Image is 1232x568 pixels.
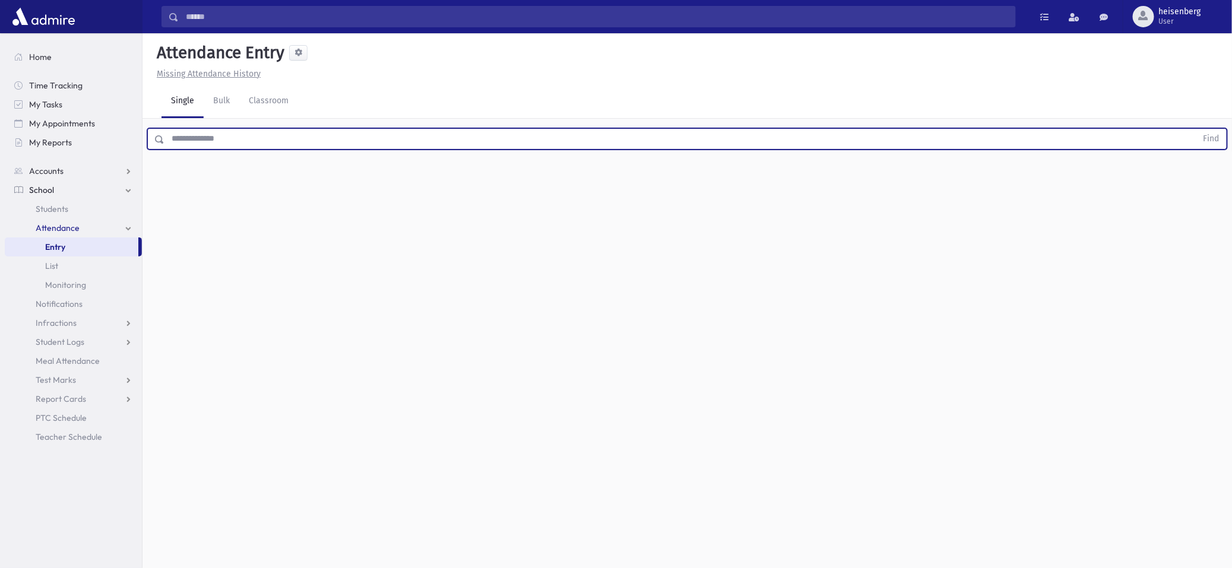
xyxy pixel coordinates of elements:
img: AdmirePro [9,5,78,28]
a: Missing Attendance History [152,69,261,79]
span: Home [29,52,52,62]
span: Accounts [29,166,64,176]
span: List [45,261,58,271]
a: Home [5,47,142,66]
u: Missing Attendance History [157,69,261,79]
span: Student Logs [36,337,84,347]
span: My Appointments [29,118,95,129]
a: Notifications [5,294,142,313]
span: Report Cards [36,394,86,404]
a: My Appointments [5,114,142,133]
a: Monitoring [5,275,142,294]
span: Entry [45,242,65,252]
a: Single [161,85,204,118]
span: heisenberg [1159,7,1201,17]
a: PTC Schedule [5,408,142,427]
span: School [29,185,54,195]
button: Find [1196,129,1227,149]
span: Monitoring [45,280,86,290]
a: Classroom [239,85,298,118]
span: Infractions [36,318,77,328]
span: Meal Attendance [36,356,100,366]
a: Infractions [5,313,142,332]
span: My Reports [29,137,72,148]
a: Students [5,199,142,218]
a: List [5,256,142,275]
span: PTC Schedule [36,412,87,423]
input: Search [179,6,1015,27]
a: Attendance [5,218,142,237]
a: Accounts [5,161,142,180]
a: Report Cards [5,389,142,408]
h5: Attendance Entry [152,43,284,63]
a: Student Logs [5,332,142,351]
a: Bulk [204,85,239,118]
span: Attendance [36,223,80,233]
a: Time Tracking [5,76,142,95]
a: My Tasks [5,95,142,114]
span: Notifications [36,299,83,309]
span: Teacher Schedule [36,431,102,442]
span: User [1159,17,1201,26]
span: Test Marks [36,375,76,385]
a: Entry [5,237,138,256]
span: Students [36,204,68,214]
span: My Tasks [29,99,62,110]
a: Meal Attendance [5,351,142,370]
span: Time Tracking [29,80,83,91]
a: Test Marks [5,370,142,389]
a: My Reports [5,133,142,152]
a: School [5,180,142,199]
a: Teacher Schedule [5,427,142,446]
